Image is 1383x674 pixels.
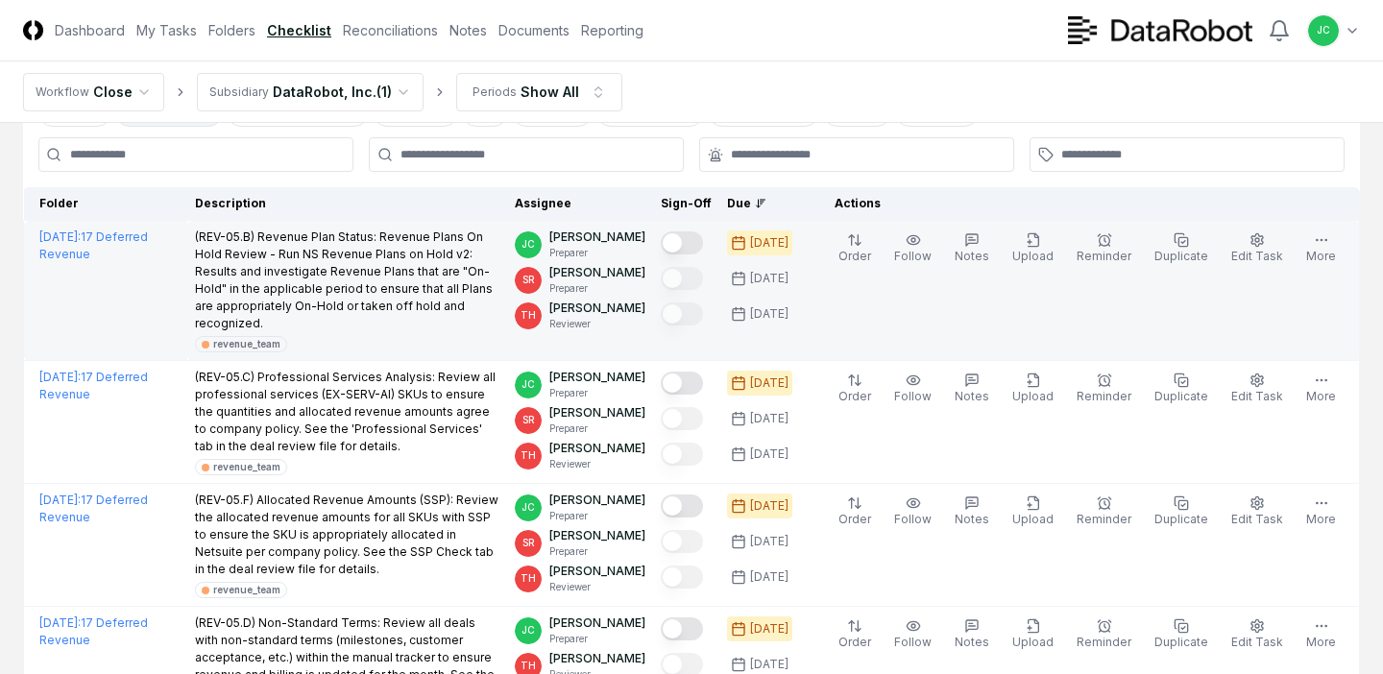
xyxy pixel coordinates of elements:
a: [DATE]:17 Deferred Revenue [39,615,148,647]
span: Edit Task [1231,635,1283,649]
div: Workflow [36,84,89,101]
p: Preparer [549,544,645,559]
button: Mark complete [661,617,703,640]
p: [PERSON_NAME] [549,527,645,544]
p: [PERSON_NAME] [549,440,645,457]
span: Notes [955,635,989,649]
div: Actions [819,195,1345,212]
span: Reminder [1077,249,1131,263]
p: [PERSON_NAME] [549,614,645,632]
p: (REV-05.C) Professional Services Analysis: Review all professional services (EX-SERV-AI) SKUs to ... [195,369,500,455]
button: Edit Task [1227,492,1287,532]
button: Notes [951,369,993,409]
span: Notes [955,389,989,403]
span: Duplicate [1154,512,1208,526]
p: [PERSON_NAME] [549,300,645,317]
p: (REV-05.F) Allocated Revenue Amounts (SSP): Review the allocated revenue amounts for all SKUs wit... [195,492,500,578]
span: Order [838,249,871,263]
span: Reminder [1077,635,1131,649]
button: Upload [1008,229,1057,269]
div: Show All [521,82,579,102]
span: SR [522,273,535,287]
button: Notes [951,492,993,532]
div: Periods [473,84,517,101]
span: Duplicate [1154,389,1208,403]
p: [PERSON_NAME] [549,563,645,580]
div: Subsidiary [209,84,269,101]
button: Edit Task [1227,369,1287,409]
div: [DATE] [750,620,789,638]
a: Checklist [267,20,331,40]
div: [DATE] [750,270,789,287]
div: revenue_team [213,337,280,351]
span: Upload [1012,389,1054,403]
div: revenue_team [213,460,280,474]
button: JC [1306,13,1341,48]
span: SR [522,536,535,550]
th: Folder [24,187,187,221]
span: Order [838,635,871,649]
div: [DATE] [750,533,789,550]
span: SR [522,413,535,427]
button: Notes [951,229,993,269]
button: Duplicate [1151,492,1212,532]
button: More [1302,492,1340,532]
p: Preparer [549,281,645,296]
div: [DATE] [750,445,789,463]
button: Mark complete [661,443,703,466]
div: [DATE] [750,656,789,673]
div: [DATE] [750,497,789,515]
span: [DATE] : [39,370,81,384]
button: Edit Task [1227,229,1287,269]
button: PeriodsShow All [456,73,622,111]
span: JC [522,500,535,515]
span: TH [521,571,536,586]
span: JC [522,237,535,252]
span: Notes [955,512,989,526]
button: Mark complete [661,530,703,553]
p: Reviewer [549,580,645,594]
button: Edit Task [1227,614,1287,655]
span: Follow [894,635,932,649]
img: DataRobot logo [1068,16,1252,44]
button: Follow [890,492,935,532]
button: Duplicate [1151,369,1212,409]
button: Order [835,369,875,409]
span: JC [522,623,535,638]
div: [DATE] [750,410,789,427]
p: Reviewer [549,457,645,471]
button: Reminder [1073,229,1135,269]
a: Dashboard [55,20,125,40]
a: [DATE]:17 Deferred Revenue [39,229,148,261]
p: [PERSON_NAME] [549,492,645,509]
a: Reporting [581,20,643,40]
p: [PERSON_NAME] [549,264,645,281]
button: Order [835,614,875,655]
span: [DATE] : [39,229,81,244]
span: TH [521,448,536,463]
button: Mark complete [661,302,703,325]
p: Preparer [549,246,645,260]
p: [PERSON_NAME] [549,650,645,667]
a: [DATE]:17 Deferred Revenue [39,493,148,524]
span: Follow [894,389,932,403]
button: More [1302,614,1340,655]
span: Edit Task [1231,249,1283,263]
span: Follow [894,249,932,263]
p: Preparer [549,386,645,400]
button: Follow [890,369,935,409]
a: My Tasks [136,20,197,40]
div: Due [727,195,804,212]
button: Order [835,229,875,269]
span: Notes [955,249,989,263]
span: Reminder [1077,512,1131,526]
span: Upload [1012,249,1054,263]
button: Upload [1008,614,1057,655]
p: Reviewer [549,317,645,331]
span: TH [521,308,536,323]
a: Folders [208,20,255,40]
div: [DATE] [750,305,789,323]
button: Mark complete [661,267,703,290]
span: Follow [894,512,932,526]
span: Edit Task [1231,389,1283,403]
